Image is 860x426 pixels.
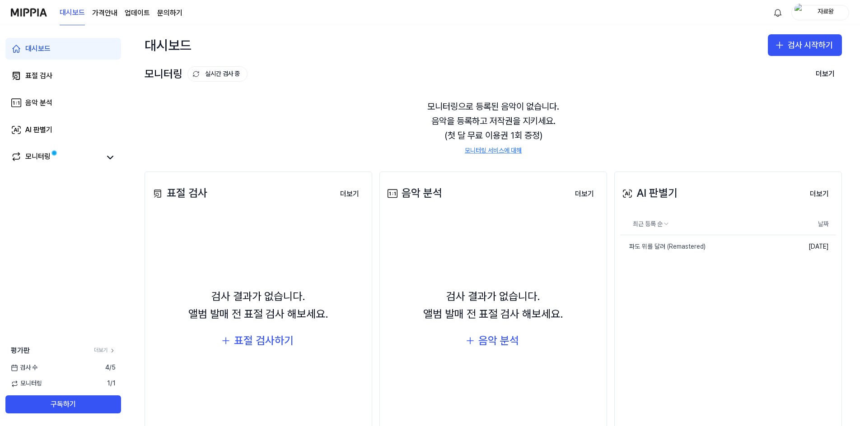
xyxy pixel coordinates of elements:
div: 음악 분석 [385,185,442,202]
th: 날짜 [784,213,836,235]
button: profile자료왕 [791,5,849,20]
div: 모니터링 [25,151,51,164]
div: 대시보드 [145,34,192,56]
span: 검사 수 [11,363,37,372]
a: 음악 분석 [5,92,121,114]
span: 4 / 5 [105,363,116,372]
td: [DATE] [784,235,836,259]
span: 평가판 [11,345,30,356]
button: 더보기 [803,185,836,203]
button: 표절 검사하기 [214,330,303,352]
a: 가격안내 [92,8,117,19]
div: 음악 분석 [478,332,519,349]
a: 파도 위를 달려 (Remastered) [620,235,784,259]
a: 더보기 [333,184,366,203]
a: 모니터링 [11,151,101,164]
button: 더보기 [809,65,842,83]
a: AI 판별기 [5,119,121,141]
a: 모니터링 서비스에 대해 [465,146,522,155]
div: 음악 분석 [25,97,52,108]
span: 모니터링 [11,379,42,388]
div: AI 판별기 [620,185,678,202]
a: 대시보드 [60,0,85,25]
div: 자료왕 [808,7,843,17]
span: 1 / 1 [107,379,116,388]
button: 더보기 [333,185,366,203]
div: 대시보드 [25,43,51,54]
a: 표절 검사 [5,65,121,87]
a: 문의하기 [157,8,182,19]
div: 파도 위를 달려 (Remastered) [620,242,706,251]
div: 검사 결과가 없습니다. 앨범 발매 전 표절 검사 해보세요. [423,288,563,323]
a: 더보기 [803,184,836,203]
div: 표절 검사 [150,185,207,202]
a: 더보기 [568,184,601,203]
div: 검사 결과가 없습니다. 앨범 발매 전 표절 검사 해보세요. [188,288,328,323]
a: 더보기 [94,347,116,354]
img: profile [795,4,805,22]
div: AI 판별기 [25,125,52,135]
button: 검사 시작하기 [768,34,842,56]
div: 모니터링 [145,65,248,83]
div: 표절 검사 [25,70,52,81]
button: 더보기 [568,185,601,203]
a: 대시보드 [5,38,121,60]
button: 구독하기 [5,395,121,413]
div: 모니터링으로 등록된 음악이 없습니다. 음악을 등록하고 저작권을 지키세요. (첫 달 무료 이용권 1회 증정) [145,88,842,166]
a: 업데이트 [125,8,150,19]
button: 음악 분석 [458,330,528,352]
button: 실시간 검사 중 [187,66,248,82]
img: 알림 [772,7,783,18]
div: 표절 검사하기 [234,332,294,349]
